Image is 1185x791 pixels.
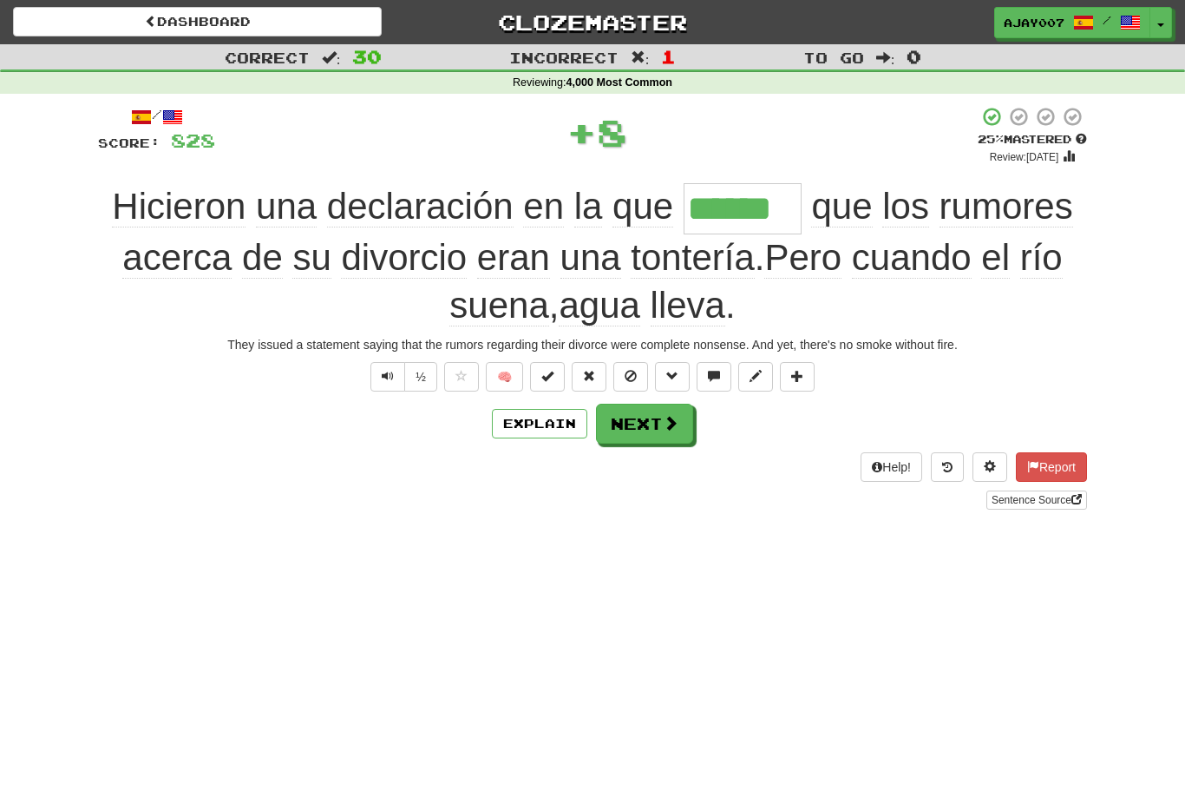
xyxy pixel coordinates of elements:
div: Text-to-speech controls [367,362,437,392]
span: rumores [939,186,1073,227]
span: lleva [651,285,725,326]
button: Play sentence audio (ctl+space) [370,362,405,392]
span: una [560,237,621,279]
span: una [256,186,317,227]
strong: 4,000 Most Common [566,76,672,89]
button: Report [1016,452,1087,482]
span: los [882,186,929,227]
button: Edit sentence (alt+d) [738,362,773,392]
span: que [612,186,673,227]
span: río [1020,237,1063,279]
button: Round history (alt+y) [931,452,964,482]
a: Clozemaster [408,7,776,37]
span: de [242,237,283,279]
button: Discuss sentence (alt+u) [697,362,731,392]
a: Sentence Source [986,491,1087,510]
span: que [811,186,872,227]
span: suena [449,285,548,326]
span: cuando [852,237,972,279]
span: 1 [661,46,676,67]
span: acerca [122,237,232,279]
div: Mastered [978,132,1087,148]
span: ajay007 [1004,15,1064,30]
span: 30 [352,46,382,67]
button: Set this sentence to 100% Mastered (alt+m) [530,362,565,392]
button: Help! [861,452,922,482]
button: Next [596,404,693,444]
a: ajay007 / [994,7,1150,38]
span: Pero [764,237,841,279]
span: agua [559,285,639,326]
span: eran [477,237,550,279]
span: declaración [327,186,514,227]
span: 25 % [978,132,1004,146]
small: Review: [DATE] [990,151,1059,163]
span: / [1103,14,1111,26]
span: su [292,237,331,279]
span: 0 [907,46,921,67]
span: : [631,50,650,65]
div: / [98,106,215,128]
span: el [981,237,1010,279]
span: . , . [122,186,1072,326]
button: Ignore sentence (alt+i) [613,362,648,392]
span: : [876,50,895,65]
span: la [574,186,603,227]
button: Explain [492,409,587,438]
span: : [322,50,341,65]
button: ½ [404,362,437,392]
span: Score: [98,135,160,150]
span: tontería [631,237,754,279]
span: Correct [225,49,310,66]
div: They issued a statement saying that the rumors regarding their divorce were complete nonsense. An... [98,336,1087,353]
span: 8 [597,110,627,154]
span: 828 [171,129,215,151]
a: Dashboard [13,7,382,36]
span: + [566,106,597,158]
button: Grammar (alt+g) [655,362,690,392]
span: To go [803,49,864,66]
span: Hicieron [112,186,246,227]
span: divorcio [341,237,467,279]
span: Incorrect [509,49,619,66]
button: Add to collection (alt+a) [780,362,815,392]
button: Reset to 0% Mastered (alt+r) [572,362,606,392]
button: 🧠 [486,362,523,392]
span: en [523,186,564,227]
button: Favorite sentence (alt+f) [444,362,479,392]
